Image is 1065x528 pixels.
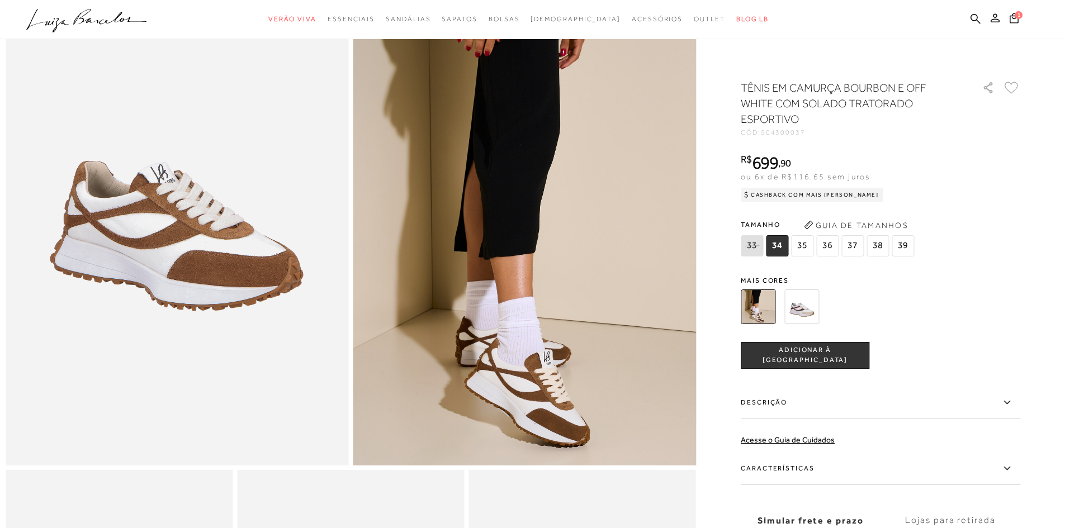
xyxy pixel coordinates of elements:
button: 1 [1006,12,1022,27]
span: 39 [892,235,914,256]
button: Guia de Tamanhos [800,216,912,234]
a: Acesse o Guia de Cuidados [741,435,835,444]
img: TÊNIS EM CAMURÇA BOURBON E OFF WHITE COM SOLADO TRATORADO ESPORTIVO [741,289,775,324]
a: categoryNavScreenReaderText [268,9,316,30]
a: categoryNavScreenReaderText [442,9,477,30]
span: Essenciais [328,15,375,23]
span: Bolsas [489,15,520,23]
a: categoryNavScreenReaderText [632,9,683,30]
span: 35 [791,235,813,256]
span: BLOG LB [736,15,769,23]
div: Cashback com Mais [PERSON_NAME] [741,188,883,202]
span: Sapatos [442,15,477,23]
label: Descrição [741,387,1020,419]
span: 34 [766,235,788,256]
a: categoryNavScreenReaderText [489,9,520,30]
span: 37 [841,235,864,256]
span: [DEMOGRAPHIC_DATA] [531,15,621,23]
span: 90 [780,157,791,169]
span: 1 [1015,11,1023,19]
span: 36 [816,235,839,256]
div: CÓD: [741,129,964,136]
span: ADICIONAR À [GEOGRAPHIC_DATA] [741,345,869,365]
span: Outlet [694,15,725,23]
button: ADICIONAR À [GEOGRAPHIC_DATA] [741,342,869,369]
span: Tamanho [741,216,917,233]
span: Sandálias [386,15,430,23]
a: BLOG LB [736,9,769,30]
a: categoryNavScreenReaderText [328,9,375,30]
span: 504300037 [761,129,806,136]
i: , [778,158,791,168]
span: 699 [752,153,778,173]
span: ou 6x de R$116,65 sem juros [741,172,870,181]
a: categoryNavScreenReaderText [694,9,725,30]
a: noSubCategoriesText [531,9,621,30]
h1: TÊNIS EM CAMURÇA BOURBON E OFF WHITE COM SOLADO TRATORADO ESPORTIVO [741,80,950,127]
label: Características [741,453,1020,485]
span: 33 [741,235,763,256]
span: Verão Viva [268,15,316,23]
a: categoryNavScreenReaderText [386,9,430,30]
span: Mais cores [741,277,1020,284]
span: 38 [867,235,889,256]
span: Acessórios [632,15,683,23]
i: R$ [741,154,752,164]
img: TÊNIS EM CAMURÇA OFF WHITE, OSSO E EXPRESSO COM SOLADO TRATORADO ESPORTIVO [784,289,819,324]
